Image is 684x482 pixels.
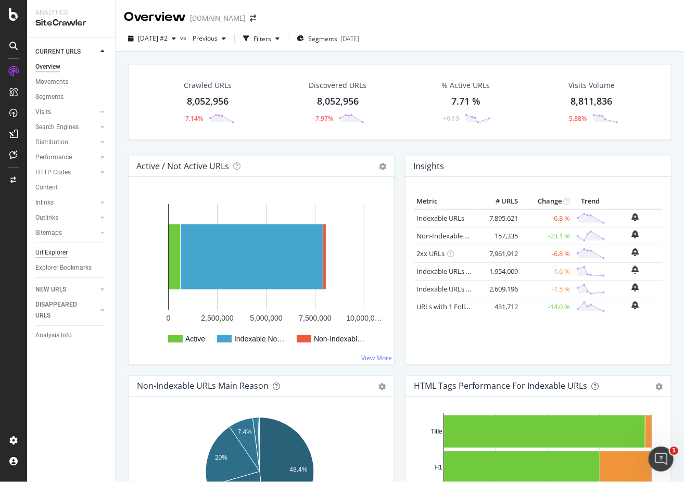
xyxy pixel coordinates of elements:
div: Movements [35,77,68,87]
a: DISAPPEARED URLS [35,299,97,321]
a: Inlinks [35,197,97,208]
div: DISAPPEARED URLS [35,299,88,321]
div: HTTP Codes [35,167,71,178]
button: Previous [188,30,230,47]
div: % Active URLs [442,80,490,91]
button: [DATE] #2 [124,30,180,47]
td: -23.1 % [521,227,573,245]
a: Visits [35,107,97,118]
text: 0 [167,314,171,322]
div: -7.97% [313,114,333,123]
span: Segments [308,34,337,43]
a: Overview [35,61,108,72]
div: Non-Indexable URLs Main Reason [137,380,269,391]
div: 8,052,956 [187,95,229,108]
text: Non-Indexabl… [314,335,364,343]
div: Content [35,182,58,193]
div: bell-plus [632,283,639,291]
div: NEW URLS [35,284,66,295]
a: Outlinks [35,212,97,223]
a: 2xx URLs [416,249,445,258]
span: Previous [188,34,218,43]
span: 2025 Oct. 2nd #2 [138,34,168,43]
div: Sitemaps [35,227,62,238]
span: 1 [670,447,678,455]
div: Visits Volume [568,80,615,91]
div: Explorer Bookmarks [35,262,92,273]
h4: Insights [413,159,444,173]
button: Filters [239,30,284,47]
a: HTTP Codes [35,167,97,178]
div: 8,811,836 [571,95,613,108]
div: Overview [124,8,186,26]
div: Discovered URLs [309,80,367,91]
a: Indexable URLs [416,213,464,223]
div: [DATE] [340,34,359,43]
td: 2,609,196 [479,280,521,298]
text: 2,500,000 [201,314,233,322]
a: Distribution [35,137,97,148]
div: Overview [35,61,60,72]
div: Filters [254,34,271,43]
div: +0.19 [444,114,460,123]
text: 10,000,0… [346,314,382,322]
text: 7,500,000 [299,314,331,322]
a: Search Engines [35,122,97,133]
div: Analytics [35,8,107,17]
th: Metric [414,194,479,209]
a: Movements [35,77,108,87]
div: Performance [35,152,72,163]
div: bell-plus [632,301,639,309]
td: 157,335 [479,227,521,245]
a: Explorer Bookmarks [35,262,108,273]
a: CURRENT URLS [35,46,97,57]
td: -14.0 % [521,298,573,315]
td: 7,895,621 [479,209,521,227]
a: NEW URLS [35,284,97,295]
div: Search Engines [35,122,79,133]
div: Inlinks [35,197,54,208]
div: bell-plus [632,230,639,238]
a: Segments [35,92,108,103]
a: Indexable URLs with Bad Description [416,284,530,294]
div: arrow-right-arrow-left [250,15,256,22]
a: URLs with 1 Follow Inlink [416,302,493,311]
td: +1.5 % [521,280,573,298]
a: View More [361,353,392,362]
a: Sitemaps [35,227,97,238]
text: Indexable No… [234,335,285,343]
div: Url Explorer [35,247,68,258]
a: Non-Indexable URLs [416,231,480,240]
div: HTML Tags Performance for Indexable URLs [414,380,587,391]
th: Trend [573,194,608,209]
div: Visits [35,107,51,118]
div: bell-plus [632,248,639,256]
td: 7,961,912 [479,245,521,262]
div: bell-plus [632,213,639,221]
text: 7.4% [238,428,252,436]
h4: Active / Not Active URLs [136,159,229,173]
td: 1,954,009 [479,262,521,280]
div: 7.71 % [451,95,480,108]
div: -7.14% [184,114,204,123]
div: -5.88% [567,114,587,123]
a: Url Explorer [35,247,108,258]
text: Title [431,428,443,435]
button: Segments[DATE] [293,30,363,47]
div: Crawled URLs [184,80,232,91]
div: Outlinks [35,212,58,223]
div: [DOMAIN_NAME] [190,13,246,23]
i: Options [379,163,386,170]
div: Segments [35,92,64,103]
th: Change [521,194,573,209]
td: 431,712 [479,298,521,315]
th: # URLS [479,194,521,209]
a: Content [35,182,108,193]
div: gear [655,383,663,390]
td: -6.8 % [521,245,573,262]
div: SiteCrawler [35,17,107,29]
svg: A chart. [137,194,382,356]
text: 20% [215,454,227,461]
td: -1.6 % [521,262,573,280]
